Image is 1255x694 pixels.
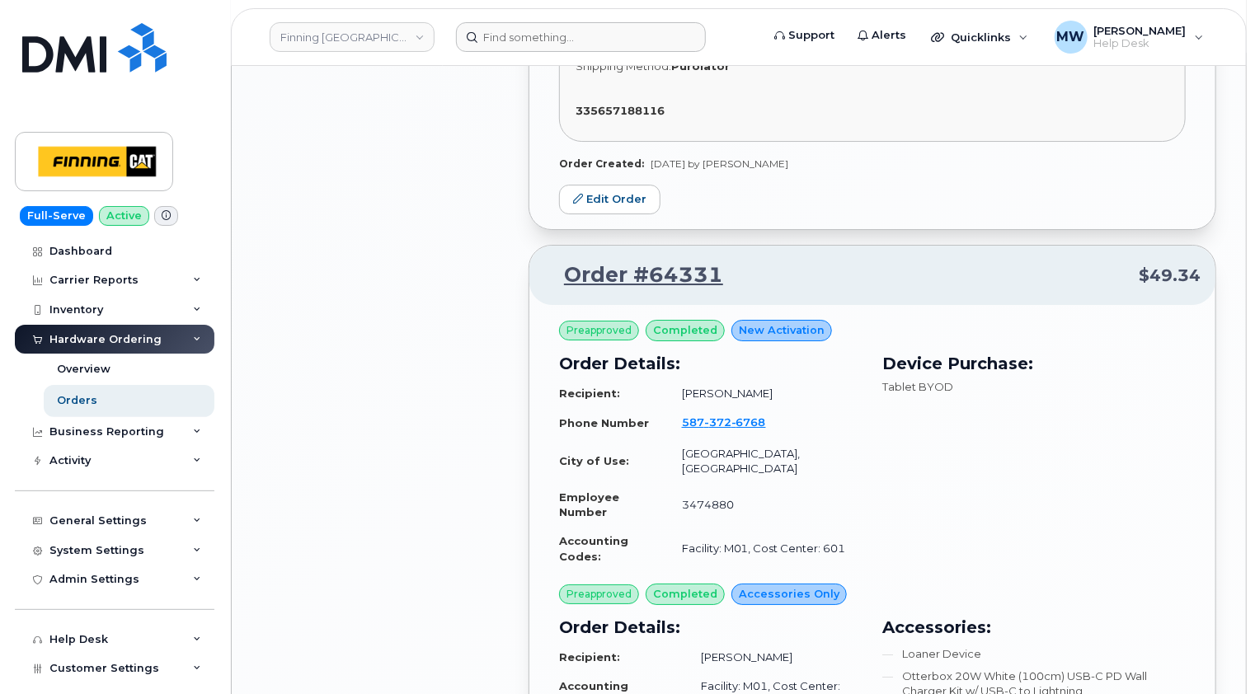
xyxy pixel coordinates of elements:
[882,615,1186,640] h3: Accessories:
[456,22,706,52] input: Find something...
[559,185,660,215] a: Edit Order
[559,454,629,467] strong: City of Use:
[566,323,632,338] span: Preapproved
[559,157,644,170] strong: Order Created:
[653,322,717,338] span: completed
[704,415,731,429] span: 372
[882,646,1186,662] li: Loaner Device
[653,586,717,602] span: completed
[682,415,766,429] span: 587
[667,527,863,570] td: Facility: M01, Cost Center: 601
[559,490,619,519] strong: Employee Number
[687,643,863,672] td: [PERSON_NAME]
[788,27,834,44] span: Support
[882,351,1186,376] h3: Device Purchase:
[739,586,839,602] span: Accessories Only
[667,483,863,527] td: 3474880
[559,351,863,376] h3: Order Details:
[919,21,1040,54] div: Quicklinks
[1043,21,1215,54] div: Matthew Walshe
[559,650,620,664] strong: Recipient:
[667,439,863,483] td: [GEOGRAPHIC_DATA], [GEOGRAPHIC_DATA]
[763,19,846,52] a: Support
[576,59,671,73] span: Shipping Method:
[671,59,730,73] strong: Purolator
[731,415,766,429] span: 6768
[559,387,620,400] strong: Recipient:
[544,260,723,290] a: Order #64331
[872,27,906,44] span: Alerts
[566,587,632,602] span: Preapproved
[576,104,671,117] a: 335657188116
[270,22,435,52] a: Finning Canada
[559,416,649,429] strong: Phone Number
[951,30,1011,44] span: Quicklinks
[739,322,825,338] span: New Activation
[846,19,918,52] a: Alerts
[1139,264,1201,288] span: $49.34
[667,379,863,408] td: [PERSON_NAME]
[882,380,953,393] span: Tablet BYOD
[1094,37,1187,50] span: Help Desk
[651,157,788,170] span: [DATE] by [PERSON_NAME]
[576,104,665,117] strong: 335657188116
[559,534,628,563] strong: Accounting Codes:
[559,615,863,640] h3: Order Details:
[1094,24,1187,37] span: [PERSON_NAME]
[1057,27,1085,47] span: MW
[682,415,786,429] a: 5873726768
